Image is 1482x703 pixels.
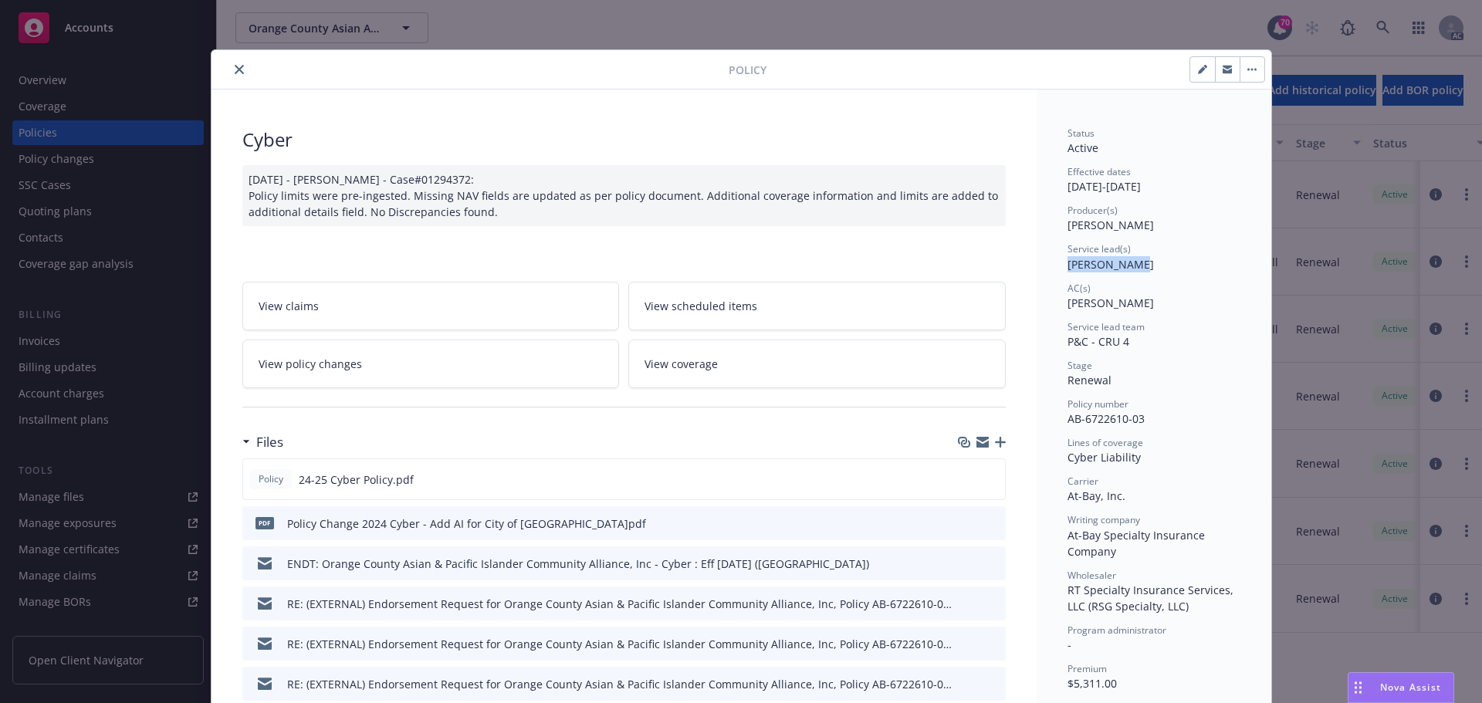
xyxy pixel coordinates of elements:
span: Policy [255,472,286,486]
span: Lines of coverage [1068,436,1143,449]
button: preview file [986,556,1000,572]
div: Policy Change 2024 Cyber - Add AI for City of [GEOGRAPHIC_DATA]pdf [287,515,646,532]
span: View scheduled items [645,298,757,314]
button: preview file [985,471,999,488]
span: Nova Assist [1380,681,1441,694]
span: Policy [729,62,766,78]
span: Status [1068,127,1095,140]
span: Stage [1068,359,1092,372]
div: [DATE] - [PERSON_NAME] - Case#01294372: Policy limits were pre-ingested. Missing NAV fields are u... [242,165,1006,226]
span: - [1068,637,1071,652]
div: [DATE] - [DATE] [1068,165,1240,194]
span: [PERSON_NAME] [1068,257,1154,272]
div: RE: (EXTERNAL) Endorsement Request for Orange County Asian & Pacific Islander Community Alliance,... [287,676,955,692]
button: download file [961,636,973,652]
a: View scheduled items [628,282,1006,330]
span: [PERSON_NAME] [1068,218,1154,232]
button: download file [961,676,973,692]
span: Active [1068,140,1098,155]
span: 24-25 Cyber Policy.pdf [299,471,414,488]
span: Effective dates [1068,165,1131,178]
div: Cyber [242,127,1006,153]
button: download file [961,556,973,572]
button: preview file [986,596,1000,612]
div: Files [242,432,283,452]
div: ENDT: Orange County Asian & Pacific Islander Community Alliance, Inc - Cyber : Eff [DATE] ([GEOGR... [287,556,869,572]
span: AC(s) [1068,282,1091,295]
span: Premium [1068,662,1107,675]
span: View policy changes [259,356,362,372]
span: Service lead team [1068,320,1145,333]
span: Wholesaler [1068,569,1116,582]
span: Service lead(s) [1068,242,1131,255]
span: At-Bay, Inc. [1068,488,1125,503]
button: download file [961,596,973,612]
div: RE: (EXTERNAL) Endorsement Request for Orange County Asian & Pacific Islander Community Alliance,... [287,596,955,612]
span: Writing company [1068,513,1140,526]
button: Nova Assist [1348,672,1454,703]
span: Carrier [1068,475,1098,488]
span: Policy number [1068,397,1128,411]
button: download file [960,471,973,488]
a: View policy changes [242,340,620,388]
h3: Files [256,432,283,452]
span: View coverage [645,356,718,372]
span: RT Specialty Insurance Services, LLC (RSG Specialty, LLC) [1068,583,1237,613]
span: View claims [259,298,319,314]
a: View claims [242,282,620,330]
button: preview file [986,676,1000,692]
span: AB-6722610-03 [1068,411,1145,426]
span: P&C - CRU 4 [1068,334,1129,349]
span: At-Bay Specialty Insurance Company [1068,528,1208,559]
span: Program administrator [1068,624,1166,637]
span: $5,311.00 [1068,676,1117,691]
button: download file [961,515,973,532]
span: Cyber Liability [1068,450,1141,465]
button: close [230,60,249,79]
div: Drag to move [1348,673,1368,702]
span: Producer(s) [1068,204,1118,217]
span: pdf [255,517,274,529]
div: RE: (EXTERNAL) Endorsement Request for Orange County Asian & Pacific Islander Community Alliance,... [287,636,955,652]
span: [PERSON_NAME] [1068,296,1154,310]
button: preview file [986,515,1000,532]
a: View coverage [628,340,1006,388]
button: preview file [986,636,1000,652]
span: Renewal [1068,373,1111,387]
